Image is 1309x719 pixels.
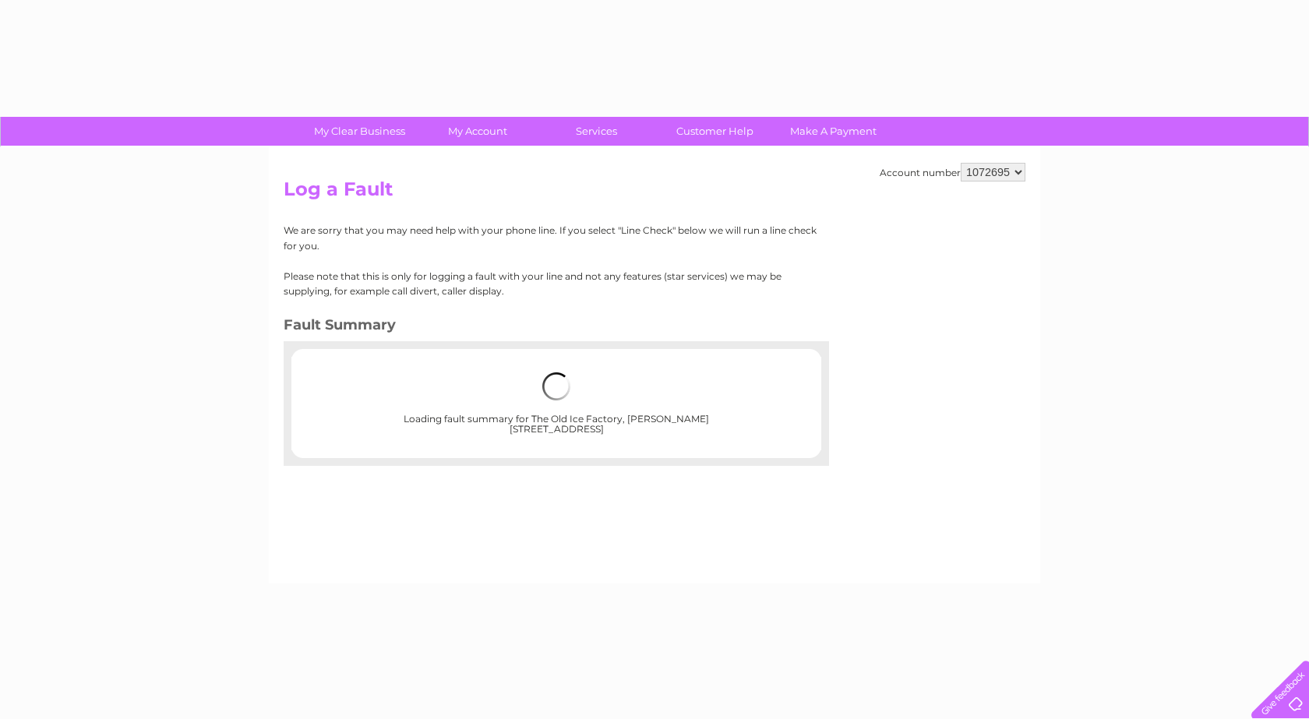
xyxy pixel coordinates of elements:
div: Account number [880,163,1025,182]
div: Loading fault summary for The Old Ice Factory, [PERSON_NAME][STREET_ADDRESS] [341,357,771,450]
a: Make A Payment [769,117,898,146]
a: My Account [414,117,542,146]
h3: Fault Summary [284,314,817,341]
a: Customer Help [651,117,779,146]
a: My Clear Business [295,117,424,146]
h2: Log a Fault [284,178,1025,208]
img: loading [542,372,570,400]
p: Please note that this is only for logging a fault with your line and not any features (star servi... [284,269,817,298]
a: Services [532,117,661,146]
p: We are sorry that you may need help with your phone line. If you select "Line Check" below we wil... [284,223,817,252]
